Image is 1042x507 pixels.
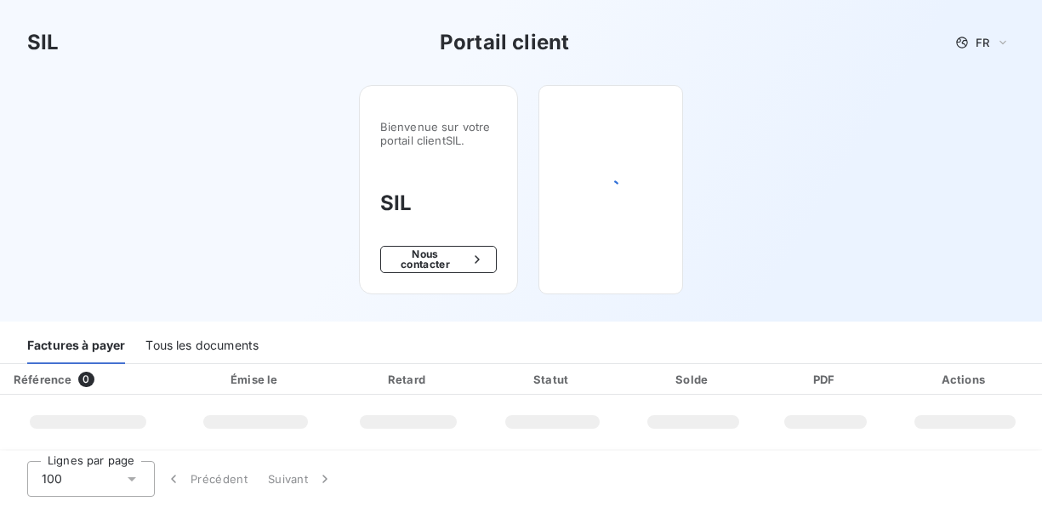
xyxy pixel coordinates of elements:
div: Tous les documents [145,328,259,364]
div: Statut [485,371,621,388]
div: Référence [14,373,71,386]
span: FR [976,36,989,49]
div: PDF [766,371,885,388]
span: 0 [78,372,94,387]
span: 100 [42,470,62,487]
h3: Portail client [440,27,569,58]
div: Émise le [179,371,332,388]
div: Factures à payer [27,328,125,364]
button: Précédent [155,461,258,497]
span: Bienvenue sur votre portail client SIL . [380,120,497,147]
button: Nous contacter [380,246,497,273]
h3: SIL [27,27,59,58]
div: Retard [339,371,478,388]
h3: SIL [380,188,497,219]
button: Suivant [258,461,344,497]
div: Actions [891,371,1039,388]
div: Solde [627,371,759,388]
